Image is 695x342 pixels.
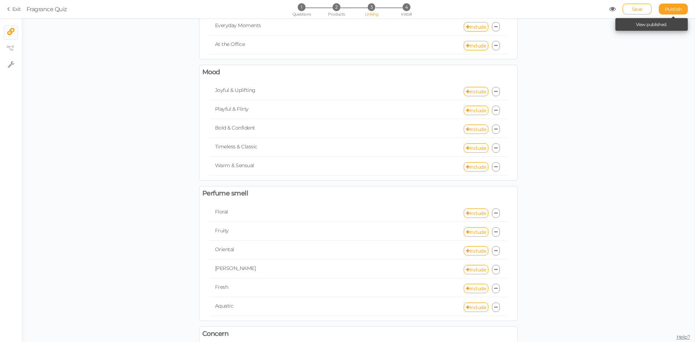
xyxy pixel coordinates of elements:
li: 2 Products [320,3,353,11]
a: Include [464,41,488,50]
a: Include [464,284,488,293]
span: [PERSON_NAME] [215,265,256,271]
span: 1 [298,3,305,11]
a: Include [464,22,488,31]
li: 1 Questions [285,3,318,11]
span: At the Office [215,41,245,47]
span: Install [401,12,412,17]
a: Include [464,265,488,274]
span: Fresh [215,284,228,290]
a: View published. [636,22,667,27]
a: Include [464,162,488,172]
span: Mood [202,68,220,76]
span: Questions [292,12,311,17]
span: Linking [365,12,378,17]
span: Floral [215,208,228,215]
a: Include [464,227,488,237]
span: Warm & Sensual [215,162,254,169]
div: Fragrance Quiz [26,5,67,13]
a: Include [464,124,488,134]
li: 4 Install [389,3,423,11]
span: Help? [677,334,690,340]
span: Products [328,12,345,17]
span: Perfume smell [202,189,248,198]
span: Save [632,6,643,12]
span: Bold & Confident [215,124,255,131]
span: Timeless & Classic [215,143,257,150]
li: 3 Linking [355,3,388,11]
span: Playful & Flirty [215,106,249,112]
span: Everyday Moments [215,22,261,29]
div: Save [623,4,652,14]
span: Concern [202,330,229,338]
a: Include [464,208,488,218]
a: Exit [7,5,21,13]
a: Include [464,303,488,312]
span: 3 [368,3,375,11]
a: Include [464,143,488,153]
a: Include [464,87,488,96]
a: Include [464,246,488,256]
a: Include [464,106,488,115]
span: Oriental [215,246,234,253]
span: Fruity [215,227,229,234]
span: 4 [403,3,410,11]
span: Aquatic [215,303,233,309]
span: Joyful & Uplifting [215,87,256,93]
span: Publish [665,6,682,12]
span: 2 [333,3,340,11]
